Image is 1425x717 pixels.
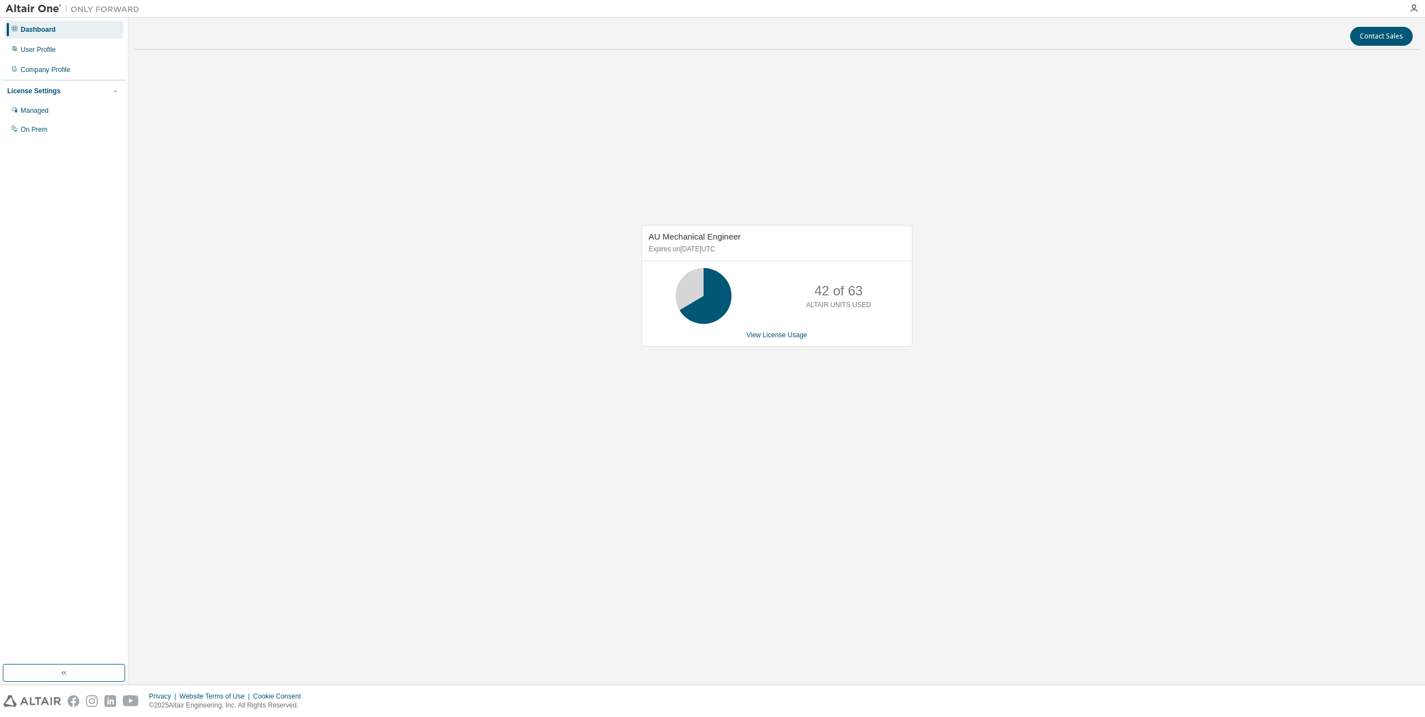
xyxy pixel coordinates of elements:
[21,25,56,34] div: Dashboard
[806,300,871,310] p: ALTAIR UNITS USED
[86,695,98,707] img: instagram.svg
[6,3,145,15] img: Altair One
[253,692,307,701] div: Cookie Consent
[649,232,741,241] span: AU Mechanical Engineer
[747,331,807,339] a: View License Usage
[21,125,47,134] div: On Prem
[179,692,253,701] div: Website Terms of Use
[1350,27,1413,46] button: Contact Sales
[104,695,116,707] img: linkedin.svg
[123,695,139,707] img: youtube.svg
[21,65,70,74] div: Company Profile
[149,701,308,710] p: © 2025 Altair Engineering, Inc. All Rights Reserved.
[21,45,56,54] div: User Profile
[814,281,863,300] p: 42 of 63
[3,695,61,707] img: altair_logo.svg
[68,695,79,707] img: facebook.svg
[649,245,902,254] p: Expires on [DATE] UTC
[149,692,179,701] div: Privacy
[7,87,60,95] div: License Settings
[21,106,49,115] div: Managed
